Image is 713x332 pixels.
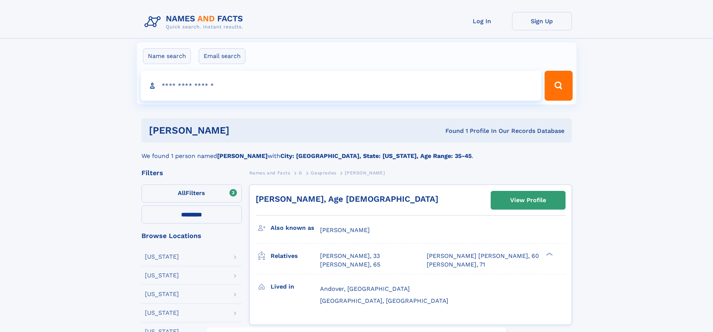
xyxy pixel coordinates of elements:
b: City: [GEOGRAPHIC_DATA], State: [US_STATE], Age Range: 35-45 [280,152,472,159]
div: [US_STATE] [145,310,179,316]
div: [US_STATE] [145,291,179,297]
h3: Lived in [271,280,320,293]
input: search input [141,71,542,101]
a: [PERSON_NAME], 71 [427,261,485,269]
div: ❯ [544,252,553,257]
label: Name search [143,48,191,64]
span: [PERSON_NAME] [320,226,370,234]
span: [GEOGRAPHIC_DATA], [GEOGRAPHIC_DATA] [320,297,448,304]
a: Gaspredes [311,168,336,177]
b: [PERSON_NAME] [217,152,268,159]
a: [PERSON_NAME], Age [DEMOGRAPHIC_DATA] [256,194,438,204]
a: View Profile [491,191,565,209]
div: Found 1 Profile In Our Records Database [337,127,564,135]
a: Log In [452,12,512,30]
a: [PERSON_NAME], 65 [320,261,380,269]
span: Andover, [GEOGRAPHIC_DATA] [320,285,410,292]
span: Gaspredes [311,170,336,176]
a: Sign Up [512,12,572,30]
a: G [299,168,302,177]
img: Logo Names and Facts [141,12,249,32]
a: [PERSON_NAME] [PERSON_NAME], 60 [427,252,539,260]
h1: [PERSON_NAME] [149,126,338,135]
button: Search Button [545,71,572,101]
div: [US_STATE] [145,272,179,278]
h3: Also known as [271,222,320,234]
a: [PERSON_NAME], 33 [320,252,380,260]
div: Filters [141,170,242,176]
div: Browse Locations [141,232,242,239]
h3: Relatives [271,250,320,262]
div: View Profile [510,192,546,209]
div: [US_STATE] [145,254,179,260]
a: Names and Facts [249,168,290,177]
label: Filters [141,185,242,202]
label: Email search [199,48,246,64]
span: G [299,170,302,176]
span: [PERSON_NAME] [345,170,385,176]
span: All [178,189,186,197]
div: We found 1 person named with . [141,143,572,161]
